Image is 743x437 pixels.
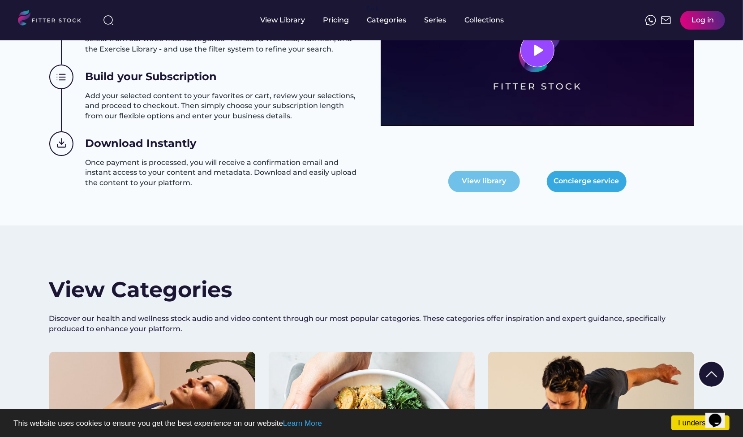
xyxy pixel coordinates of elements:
h3: Download Instantly [86,136,197,151]
img: Frame%2051.svg [661,15,671,26]
h3: Build your Subscription [86,69,217,84]
h2: View Categories [49,275,232,305]
img: Group%201000002322%20%281%29.svg [699,362,724,387]
div: View Library [261,15,305,25]
div: Discover our health and wellness stock audio and video content through our most popular categorie... [49,314,694,334]
h3: Once payment is processed, you will receive a confirmation email and instant access to your conte... [86,158,363,188]
div: Series [425,15,447,25]
iframe: chat widget [705,401,734,428]
a: I understand! [671,415,730,430]
div: Collections [465,15,504,25]
button: Concierge service [547,171,627,192]
img: search-normal%203.svg [103,15,114,26]
img: LOGO.svg [18,10,89,28]
img: Group%201000002438.svg [49,65,73,90]
button: View library [448,171,520,192]
div: Log in [691,15,714,25]
div: fvck [367,4,379,13]
p: This website uses cookies to ensure you get the best experience on our website [13,420,730,427]
div: Categories [367,15,407,25]
div: Pricing [323,15,349,25]
h3: Add your selected content to your favorites or cart, review your selections, and proceed to check... [86,91,363,121]
a: Learn More [283,419,322,428]
img: meteor-icons_whatsapp%20%281%29.svg [645,15,656,26]
img: Group%201000002439.svg [49,131,73,156]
